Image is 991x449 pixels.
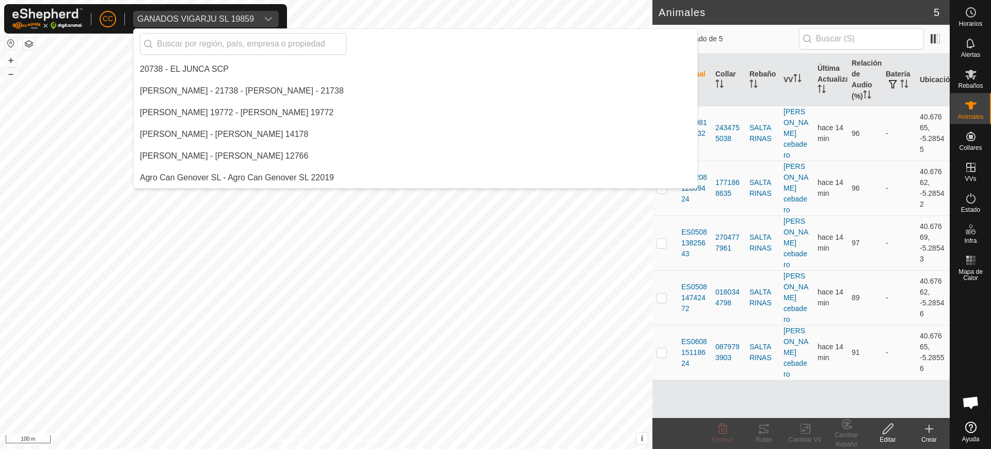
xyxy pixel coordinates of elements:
th: Collar [711,54,745,106]
input: Buscar por región, país, empresa o propiedad [140,33,346,55]
th: Ubicación [916,54,950,106]
img: Logo Gallagher [12,8,83,29]
div: 0879793903 [715,342,741,363]
div: [PERSON_NAME] 19772 - [PERSON_NAME] 19772 [140,106,333,119]
div: GANADOS VIGARJU SL 19859 [137,15,254,23]
li: Agro Can Genover SL 22019 [134,167,697,188]
div: SALTARINAS [749,342,775,363]
p-sorticon: Activar para ordenar [715,81,724,89]
span: ES060815118624 [681,336,707,369]
td: 40.67662, -5.28542 [916,161,950,215]
a: Contáctenos [345,436,379,445]
span: Infra [964,238,977,244]
td: 40.67662, -5.28546 [916,270,950,325]
div: [PERSON_NAME] - 21738 - [PERSON_NAME] - 21738 [140,85,344,97]
div: Crear [908,435,950,444]
th: Rebaño [745,54,779,106]
span: VVs [965,176,976,182]
th: VV [779,54,813,106]
span: Mapa de Calor [953,269,988,281]
a: [PERSON_NAME] cebadero [784,272,808,323]
div: 20738 - EL JUNCA SCP [140,63,229,75]
div: Cambiar Rebaño [826,430,867,449]
li: Aaron Rull Dealbert - 21738 [134,81,697,101]
span: Collares [959,145,982,151]
span: 18 sept 2025, 12:06 [818,123,843,143]
button: – [5,68,17,80]
div: 0160344798 [715,287,741,308]
p-sorticon: Activar para ordenar [818,86,826,95]
div: SALTARINAS [749,232,775,254]
td: 40.67665, -5.28545 [916,106,950,161]
th: Relación de Audio (%) [848,54,882,106]
span: 18 sept 2025, 12:06 [818,343,843,362]
p-sorticon: Activar para ordenar [863,92,871,100]
td: 40.67669, -5.28543 [916,215,950,270]
span: Animales [958,114,983,120]
input: Buscar (S) [799,28,924,50]
span: Ayuda [962,436,980,442]
span: Alertas [961,52,980,58]
span: i [641,434,643,443]
span: 89 [852,293,860,302]
span: Rebaños [958,83,983,89]
h2: Animales [659,6,934,19]
a: Ayuda [950,417,991,446]
button: Restablecer Mapa [5,37,17,50]
div: Chat abierto [955,387,986,418]
p-sorticon: Activar para ordenar [900,81,908,89]
li: Abel Lopez Crespo 19772 [134,102,697,123]
span: CC [103,13,113,24]
button: i [636,433,648,444]
div: [PERSON_NAME] - [PERSON_NAME] 12766 [140,150,308,162]
li: Adrian Abad Martin 12766 [134,146,697,166]
div: 2704777961 [715,232,741,254]
div: Agro Can Genover SL - Agro Can Genover SL 22019 [140,172,334,184]
button: Capas del Mapa [23,38,35,50]
span: 18 sept 2025, 12:06 [818,178,843,197]
li: EL JUNCA SCP [134,59,697,80]
div: Rutas [743,435,785,444]
td: - [882,215,916,270]
li: Adelina Garcia Garcia 14178 [134,124,697,145]
span: 96 [852,184,860,192]
th: Última Actualización [813,54,848,106]
a: [PERSON_NAME] cebadero [784,327,808,378]
div: Editar [867,435,908,444]
span: 0 seleccionado de 5 [659,34,799,44]
a: [PERSON_NAME] cebadero [784,107,808,159]
th: Batería [882,54,916,106]
span: Estado [961,207,980,213]
a: Política de Privacidad [273,436,332,445]
span: 96 [852,129,860,137]
span: 91 [852,348,860,357]
div: SALTARINAS [749,122,775,144]
a: [PERSON_NAME] cebadero [784,162,808,214]
span: 97 [852,239,860,247]
span: Horarios [959,21,982,27]
span: ES050814742472 [681,282,707,314]
span: GANADOS VIGARJU SL 19859 [133,11,258,27]
td: 40.67665, -5.28556 [916,325,950,380]
td: - [882,270,916,325]
div: [PERSON_NAME] - [PERSON_NAME] 14178 [140,128,308,141]
div: 1771868635 [715,177,741,199]
div: SALTARINAS [749,287,775,308]
button: + [5,54,17,67]
div: dropdown trigger [258,11,279,27]
span: 18 sept 2025, 12:06 [818,288,843,307]
td: - [882,106,916,161]
span: Eliminar [711,436,733,443]
div: 2434755038 [715,122,741,144]
span: ES050813825643 [681,227,707,259]
div: SALTARINAS [749,177,775,199]
span: 18 sept 2025, 12:06 [818,233,843,252]
span: 5 [934,5,939,20]
div: Cambiar VV [785,435,826,444]
a: [PERSON_NAME] cebadero [784,217,808,269]
p-sorticon: Activar para ordenar [793,75,802,84]
td: - [882,161,916,215]
p-sorticon: Activar para ordenar [749,81,758,89]
td: - [882,325,916,380]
